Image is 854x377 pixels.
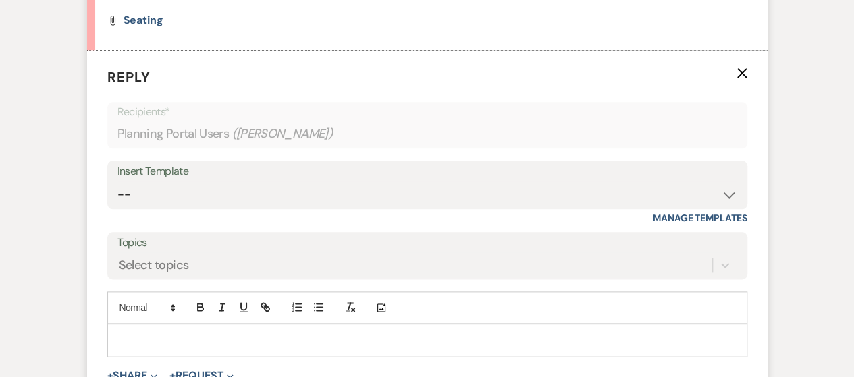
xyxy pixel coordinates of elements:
[124,15,163,26] a: seating
[232,125,333,143] span: ( [PERSON_NAME] )
[117,103,737,121] p: Recipients*
[653,212,747,224] a: Manage Templates
[107,68,151,86] span: Reply
[117,121,737,147] div: Planning Portal Users
[117,233,737,253] label: Topics
[124,13,163,27] span: seating
[117,162,737,181] div: Insert Template
[119,256,189,274] div: Select topics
